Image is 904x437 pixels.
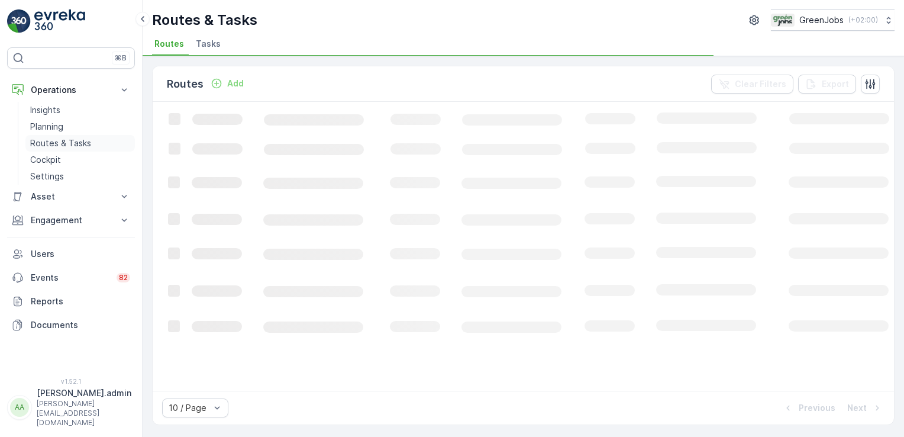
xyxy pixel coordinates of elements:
[25,152,135,168] a: Cockpit
[10,398,29,417] div: AA
[7,313,135,337] a: Documents
[25,168,135,185] a: Settings
[154,38,184,50] span: Routes
[167,76,204,92] p: Routes
[771,14,795,27] img: Green_Jobs_Logo.png
[196,38,221,50] span: Tasks
[227,78,244,89] p: Add
[152,11,257,30] p: Routes & Tasks
[848,15,878,25] p: ( +02:00 )
[31,248,130,260] p: Users
[771,9,895,31] button: GreenJobs(+02:00)
[798,75,856,94] button: Export
[115,53,127,63] p: ⌘B
[31,295,130,307] p: Reports
[31,191,111,203] p: Asset
[31,84,111,96] p: Operations
[7,387,135,428] button: AA[PERSON_NAME].admin[PERSON_NAME][EMAIL_ADDRESS][DOMAIN_NAME]
[119,273,128,282] p: 82
[206,76,248,91] button: Add
[735,78,786,90] p: Clear Filters
[30,137,91,149] p: Routes & Tasks
[7,78,135,102] button: Operations
[799,402,835,414] p: Previous
[25,102,135,118] a: Insights
[30,121,63,133] p: Planning
[711,75,793,94] button: Clear Filters
[822,78,849,90] p: Export
[7,9,31,33] img: logo
[781,401,837,415] button: Previous
[25,135,135,152] a: Routes & Tasks
[846,401,884,415] button: Next
[7,266,135,290] a: Events82
[31,272,109,284] p: Events
[30,171,64,182] p: Settings
[31,319,130,331] p: Documents
[25,118,135,135] a: Planning
[7,378,135,385] span: v 1.52.1
[7,290,135,313] a: Reports
[34,9,85,33] img: logo_light-DOdMpM7g.png
[37,387,131,399] p: [PERSON_NAME].admin
[7,208,135,232] button: Engagement
[30,154,61,166] p: Cockpit
[847,402,867,414] p: Next
[799,14,844,26] p: GreenJobs
[37,399,131,428] p: [PERSON_NAME][EMAIL_ADDRESS][DOMAIN_NAME]
[7,185,135,208] button: Asset
[31,214,111,226] p: Engagement
[7,242,135,266] a: Users
[30,104,60,116] p: Insights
